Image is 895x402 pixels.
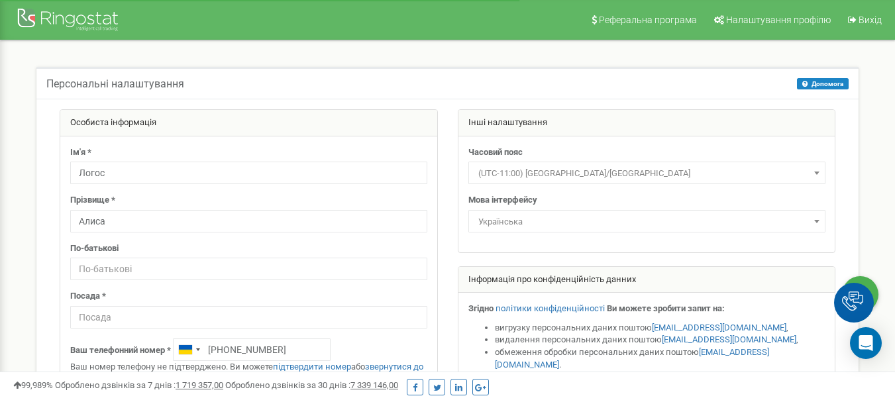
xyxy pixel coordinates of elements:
div: Особиста інформація [60,110,437,136]
span: Оброблено дзвінків за 7 днів : [55,380,223,390]
span: (UTC-11:00) Pacific/Midway [473,164,821,183]
div: Open Intercom Messenger [850,327,882,359]
u: 7 339 146,00 [350,380,398,390]
label: Мова інтерфейсу [468,194,537,207]
input: Посада [70,306,427,328]
label: Ім'я * [70,146,91,159]
span: Реферальна програма [599,15,697,25]
label: Ваш телефонний номер * [70,344,171,357]
input: Ім'я [70,162,427,184]
span: Вихід [859,15,882,25]
a: підтвердити номер [273,362,351,372]
a: [EMAIL_ADDRESS][DOMAIN_NAME] [662,334,796,344]
input: +1-800-555-55-55 [173,338,331,361]
input: По-батькові [70,258,427,280]
label: Часовий пояс [468,146,523,159]
li: обмеження обробки персональних даних поштою . [495,346,825,371]
strong: Згідно [468,303,494,313]
div: Інші налаштування [458,110,835,136]
label: Прізвище * [70,194,115,207]
u: 1 719 357,00 [176,380,223,390]
span: Українська [468,210,825,232]
strong: Ви можете зробити запит на: [607,303,725,313]
span: Оброблено дзвінків за 30 днів : [225,380,398,390]
span: Налаштування профілю [726,15,831,25]
li: видалення персональних даних поштою , [495,334,825,346]
button: Допомога [797,78,849,89]
a: політики конфіденційності [496,303,605,313]
span: Українська [473,213,821,231]
p: Ваш номер телефону не підтверджено. Ви можете або [70,361,427,385]
a: [EMAIL_ADDRESS][DOMAIN_NAME] [495,347,769,370]
a: [EMAIL_ADDRESS][DOMAIN_NAME] [652,323,786,332]
div: Інформація про конфіденційність данних [458,267,835,293]
input: Прізвище [70,210,427,232]
span: 99,989% [13,380,53,390]
li: вигрузку персональних даних поштою , [495,322,825,334]
label: По-батькові [70,242,119,255]
label: Посада * [70,290,106,303]
div: Telephone country code [174,339,204,360]
span: (UTC-11:00) Pacific/Midway [468,162,825,184]
h5: Персональні налаштування [46,78,184,90]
